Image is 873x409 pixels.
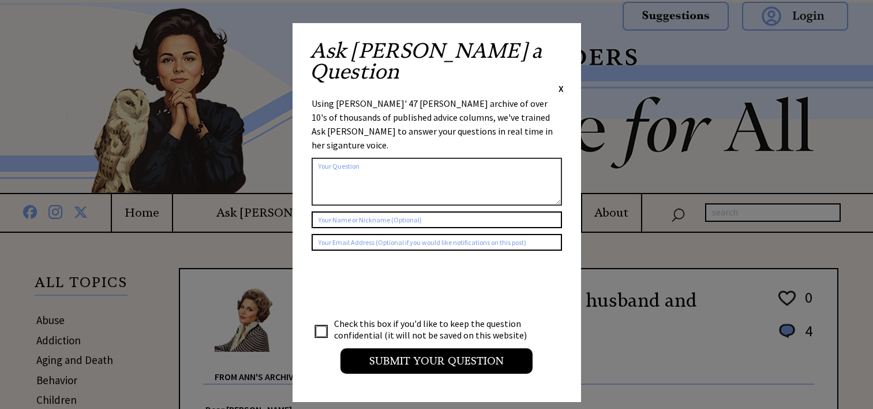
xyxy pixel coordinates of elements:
[312,96,562,152] div: Using [PERSON_NAME]' 47 [PERSON_NAME] archive of over 10's of thousands of published advice colum...
[312,211,562,228] input: Your Name or Nickname (Optional)
[312,262,487,307] iframe: reCAPTCHA
[334,317,538,341] td: Check this box if you'd like to keep the question confidential (it will not be saved on this webs...
[559,83,564,94] span: X
[310,40,564,82] h2: Ask [PERSON_NAME] a Question
[340,348,533,374] input: Submit your Question
[312,234,562,251] input: Your Email Address (Optional if you would like notifications on this post)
